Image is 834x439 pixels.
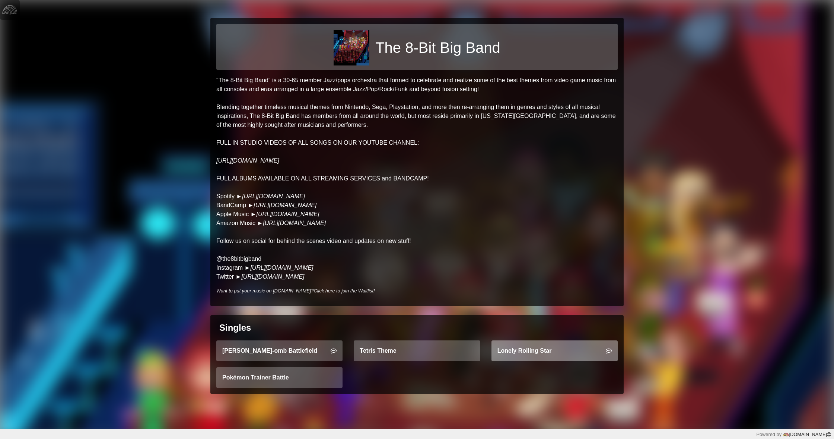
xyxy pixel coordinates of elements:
p: "The 8-Bit Big Band" is a 30-65 member Jazz/pops orchestra that formed to celebrate and realize s... [216,76,618,281]
a: Tetris Theme [354,340,480,361]
a: [URL][DOMAIN_NAME] [254,202,316,208]
h1: The 8-Bit Big Band [375,39,500,57]
a: Click here to join the Waitlist! [313,288,375,294]
a: Lonely Rolling Star [491,340,618,361]
div: Singles [219,321,251,334]
a: [DOMAIN_NAME] [782,432,831,437]
img: logo-white-4c48a5e4bebecaebe01ca5a9d34031cfd3d4ef9ae749242e8c4bf12ef99f53e8.png [2,2,17,17]
img: e6d8060a528fcde070d45fac979d56b2272a502a42812dc961a4338b1969284f.jpg [334,30,369,65]
a: [URL][DOMAIN_NAME] [256,211,319,217]
a: Pokémon Trainer Battle [216,367,343,388]
a: [URL][DOMAIN_NAME] [242,193,305,199]
a: [PERSON_NAME]-omb Battlefield [216,340,343,361]
a: [URL][DOMAIN_NAME] [250,265,313,271]
i: Want to put your music on [DOMAIN_NAME]? [216,288,375,294]
img: logo-color-e1b8fa5219d03fcd66317c3d3cfaab08a3c62fe3c3b9b34d55d8365b78b1766b.png [783,432,789,438]
div: Powered by [756,431,831,438]
a: [URL][DOMAIN_NAME] [263,220,326,226]
a: [URL][DOMAIN_NAME] [241,273,304,280]
a: [URL][DOMAIN_NAME] [216,157,279,164]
